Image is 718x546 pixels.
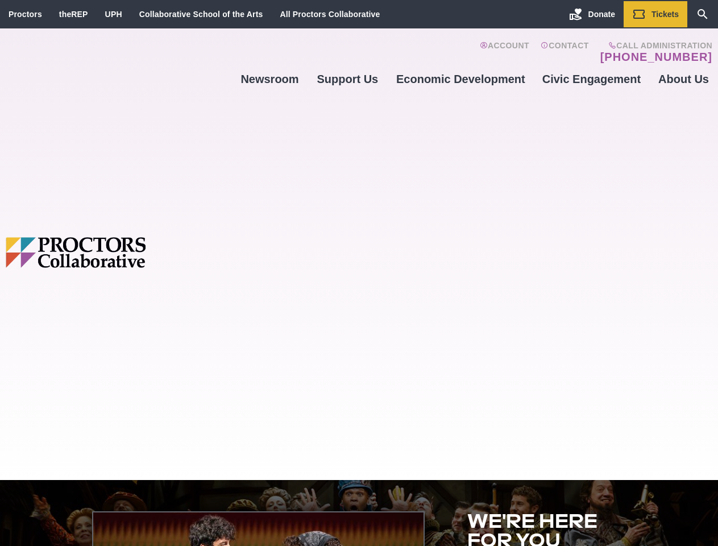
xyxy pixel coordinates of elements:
[534,64,649,94] a: Civic Engagement
[232,64,307,94] a: Newsroom
[9,10,42,19] a: Proctors
[649,64,718,94] a: About Us
[541,41,589,64] a: Contact
[6,237,232,267] img: Proctors logo
[561,1,624,27] a: Donate
[388,64,534,94] a: Economic Development
[308,64,388,94] a: Support Us
[597,41,712,50] span: Call Administration
[139,10,263,19] a: Collaborative School of the Arts
[588,10,615,19] span: Donate
[624,1,687,27] a: Tickets
[59,10,88,19] a: theREP
[280,10,380,19] a: All Proctors Collaborative
[105,10,122,19] a: UPH
[687,1,718,27] a: Search
[651,10,679,19] span: Tickets
[480,41,529,64] a: Account
[600,50,712,64] a: [PHONE_NUMBER]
